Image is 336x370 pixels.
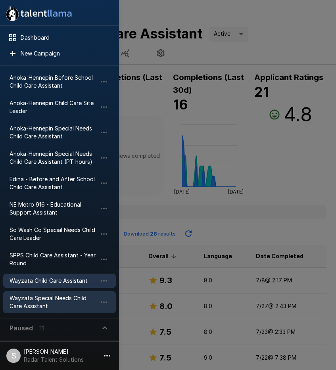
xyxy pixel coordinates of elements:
[3,147,116,169] div: Anoka-Hennepin Special Needs Child Care Assistant (PT hours)
[3,172,116,194] div: Edina - Before and After School Child Care Assistant
[3,223,116,245] div: So Wash Co Special Needs Child Care Leader
[10,251,97,267] span: SPPS Child Care Assistant - Year Round
[3,46,116,61] div: New Campaign
[10,74,97,90] span: Anoka-Hennepin Before School Child Care Assistant
[39,323,45,333] p: 11
[10,175,97,191] span: Edina - Before and After School Child Care Assistant
[10,201,97,217] span: NE Metro 916 - Educational Support Assistant
[10,294,97,310] span: Wayzata Special Needs Child Care Assistant
[21,50,109,58] span: New Campaign
[3,121,116,144] div: Anoka-Hennepin Special Needs Child Care Assistant
[10,323,33,333] p: Paused
[10,277,97,285] span: Wayzata Child Care Assistant
[3,96,116,118] div: Anoka-Hennepin Child Care Site Leader
[21,34,109,42] span: Dashboard
[10,226,97,242] span: So Wash Co Special Needs Child Care Leader
[10,150,97,166] span: Anoka-Hennepin Special Needs Child Care Assistant (PT hours)
[3,291,116,313] div: Wayzata Special Needs Child Care Assistant
[6,349,21,363] div: S
[3,248,116,270] div: SPPS Child Care Assistant - Year Round
[3,197,116,220] div: NE Metro 916 - Educational Support Assistant
[3,31,116,45] div: Dashboard
[3,318,116,337] button: Paused11
[3,274,116,288] div: Wayzata Child Care Assistant
[24,356,84,364] p: Radar Talent Solutions
[3,71,116,93] div: Anoka-Hennepin Before School Child Care Assistant
[10,99,97,115] span: Anoka-Hennepin Child Care Site Leader
[10,125,97,140] span: Anoka-Hennepin Special Needs Child Care Assistant
[24,348,84,356] p: [PERSON_NAME]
